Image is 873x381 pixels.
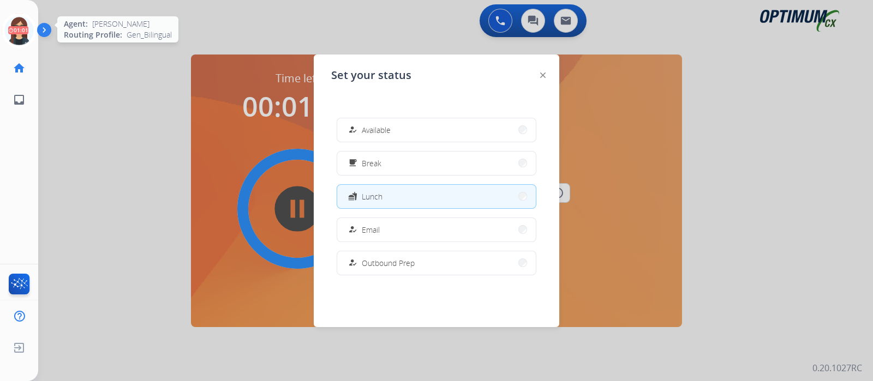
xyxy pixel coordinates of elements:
[348,225,357,234] mat-icon: how_to_reg
[337,251,536,275] button: Outbound Prep
[337,152,536,175] button: Break
[92,19,150,29] span: [PERSON_NAME]
[337,118,536,142] button: Available
[13,62,26,75] mat-icon: home
[337,185,536,208] button: Lunch
[362,124,391,136] span: Available
[348,192,357,201] mat-icon: fastfood
[362,191,382,202] span: Lunch
[812,361,862,374] p: 0.20.1027RC
[348,125,357,135] mat-icon: how_to_reg
[362,257,415,269] span: Outbound Prep
[331,68,411,83] span: Set your status
[127,29,172,40] span: Gen_Bilingual
[64,19,88,29] span: Agent:
[64,29,122,40] span: Routing Profile:
[348,258,357,268] mat-icon: how_to_reg
[362,158,381,169] span: Break
[540,72,546,78] img: close-button
[348,159,357,168] mat-icon: free_breakfast
[337,218,536,241] button: Email
[13,93,26,106] mat-icon: inbox
[362,224,380,235] span: Email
